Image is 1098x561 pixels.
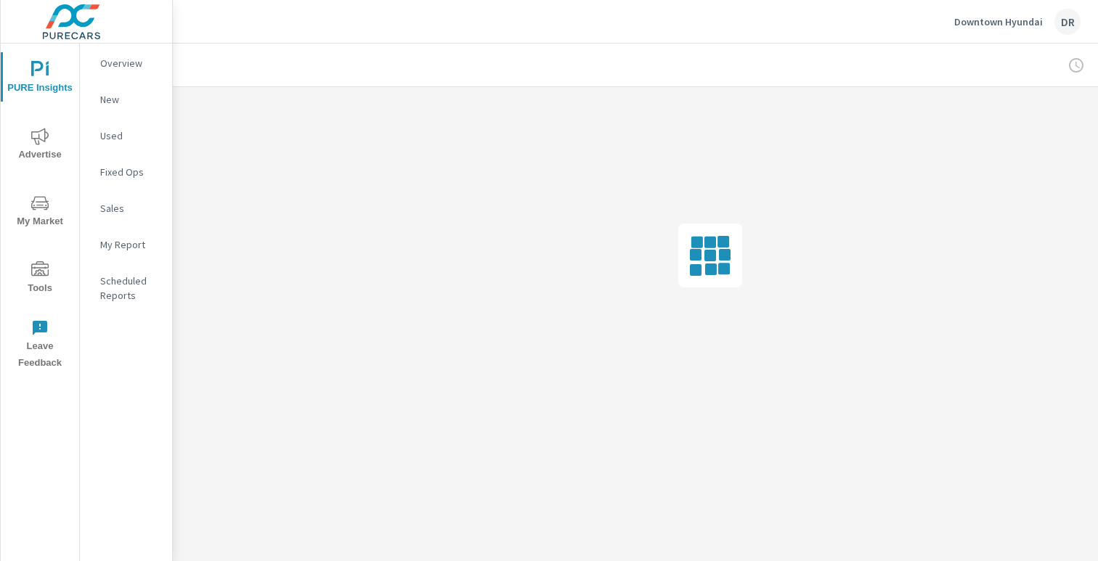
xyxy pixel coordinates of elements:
p: New [100,92,160,107]
div: Fixed Ops [80,161,172,183]
span: Tools [5,261,75,297]
span: My Market [5,194,75,230]
span: PURE Insights [5,61,75,97]
div: nav menu [1,44,79,377]
div: New [80,89,172,110]
p: Downtown Hyundai [954,15,1043,28]
span: Advertise [5,128,75,163]
div: Scheduled Reports [80,270,172,306]
span: Leave Feedback [5,319,75,372]
div: Used [80,125,172,147]
p: Sales [100,201,160,216]
div: Overview [80,52,172,74]
p: Scheduled Reports [100,274,160,303]
div: My Report [80,234,172,255]
div: Sales [80,197,172,219]
p: Fixed Ops [100,165,160,179]
p: Used [100,128,160,143]
p: My Report [100,237,160,252]
p: Overview [100,56,160,70]
div: DR [1054,9,1081,35]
